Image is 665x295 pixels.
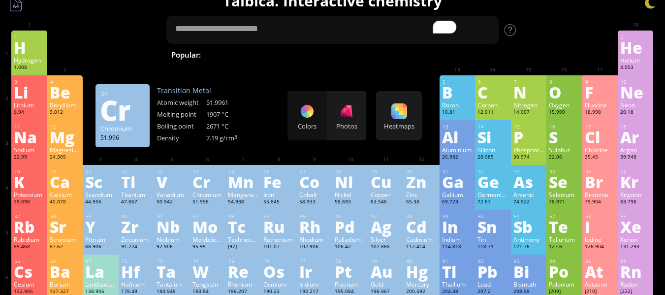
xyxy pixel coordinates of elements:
span: H SO [344,49,379,61]
div: Nickel [335,191,365,198]
div: 41 [157,213,187,220]
div: Niobium [157,235,187,243]
div: Sodium [14,146,44,154]
div: 34 [549,168,579,175]
div: Radon [620,280,651,288]
div: 80 [407,258,437,264]
div: 121.76 [513,243,544,251]
div: 78.971 [549,198,579,206]
div: 24.305 [50,154,80,162]
sup: 3 [234,133,237,140]
div: Ca [50,174,80,190]
div: Xenon [620,235,651,243]
div: 54.938 [228,198,258,206]
div: 81 [443,258,473,264]
div: Tellurium [549,235,579,243]
div: Barium [50,280,80,288]
div: Pt [335,263,365,279]
div: 65.38 [406,198,437,206]
div: Chromium [192,191,223,198]
div: 28.085 [477,154,508,162]
div: 46 [335,213,365,220]
div: Ir [299,263,330,279]
sub: 2 [422,55,425,61]
div: 131.293 [620,243,651,251]
div: 106.42 [335,243,365,251]
div: 92.906 [157,243,187,251]
div: Br [585,174,615,190]
div: Rh [299,219,330,234]
div: W [192,263,223,279]
div: 83.798 [620,198,651,206]
div: O [549,84,579,100]
div: Indium [442,235,473,243]
div: 15.999 [549,109,579,117]
div: Se [549,174,579,190]
div: Atomic weight [157,98,206,107]
div: Iron [263,191,294,198]
div: B [442,84,473,100]
div: 30 [407,168,437,175]
div: Al [442,129,473,145]
div: 58.933 [299,198,330,206]
div: Silicon [477,146,508,154]
div: Bismuth [513,280,544,288]
div: [97] [228,243,258,251]
div: Os [263,263,294,279]
div: 83 [514,258,544,264]
div: 3 [14,79,44,85]
div: 55.845 [263,198,294,206]
div: Manganese [228,191,258,198]
div: 20.18 [620,109,651,117]
div: 11 [14,124,44,130]
div: Ti [121,174,152,190]
div: 82 [478,258,508,264]
div: Lead [477,280,508,288]
div: Sb [513,219,544,234]
div: 88.906 [85,243,116,251]
div: Ne [620,84,651,100]
div: 69.723 [442,198,473,206]
div: 10 [621,79,651,85]
div: 53 [585,213,615,220]
div: 118.71 [477,243,508,251]
div: 6 [478,79,508,85]
div: 86 [621,258,651,264]
div: 39.098 [14,198,44,206]
div: Fe [263,174,294,190]
div: 50 [478,213,508,220]
div: 14.007 [513,109,544,117]
div: Lanthanum [85,280,116,288]
div: 95.95 [192,243,223,251]
div: 73 [157,258,187,264]
div: Tl [442,263,473,279]
div: N [513,84,544,100]
div: Density [157,133,206,142]
div: Platinum [335,280,365,288]
div: Hf [121,263,152,279]
div: Tc [228,219,258,234]
div: Hydrogen [14,56,44,64]
div: Zinc [406,191,437,198]
div: Xe [620,219,651,234]
div: Rb [14,219,44,234]
div: 75 [228,258,258,264]
div: 72 [122,258,152,264]
div: Yttrium [85,235,116,243]
div: Tungsten [192,280,223,288]
div: Gold [371,280,401,288]
div: 36 [621,168,651,175]
div: 15 [514,124,544,130]
div: Hafnium [121,280,152,288]
div: Ag [371,219,401,234]
div: Germanium [477,191,508,198]
div: Chlorine [585,146,615,154]
div: 24 [101,89,145,98]
div: 4.003 [620,64,651,72]
div: 43 [228,213,258,220]
div: 49 [443,213,473,220]
div: 26 [264,168,294,175]
div: 102.906 [299,243,330,251]
div: 33 [514,168,544,175]
div: 54 [621,213,651,220]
